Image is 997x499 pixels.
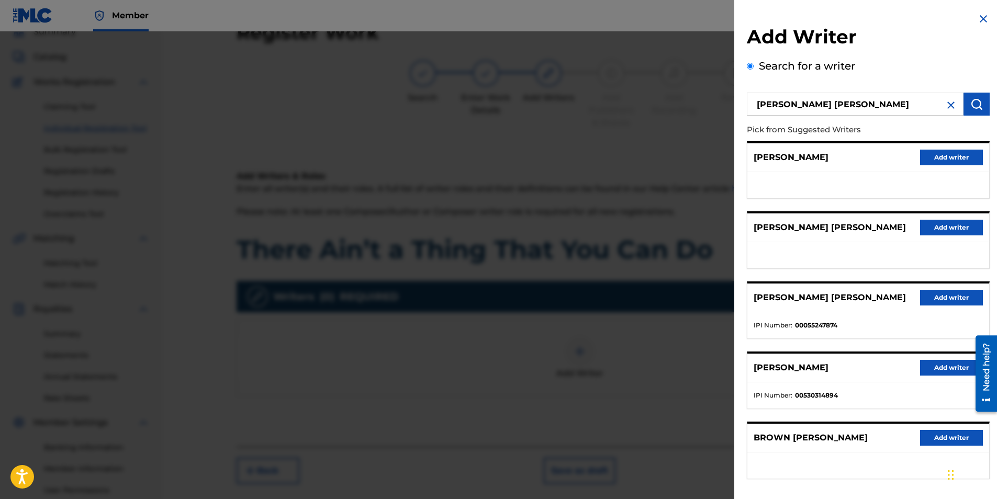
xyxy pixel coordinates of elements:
p: [PERSON_NAME] [754,361,828,374]
input: Search writer's name or IPI Number [747,93,964,116]
p: BROWN [PERSON_NAME] [754,432,868,444]
p: [PERSON_NAME] [PERSON_NAME] [754,221,906,234]
p: [PERSON_NAME] [PERSON_NAME] [754,291,906,304]
iframe: Resource Center [968,332,997,416]
div: Drag [948,459,954,491]
p: Pick from Suggested Writers [747,119,930,141]
label: Search for a writer [759,60,855,72]
button: Add writer [920,290,983,305]
span: IPI Number : [754,391,792,400]
span: Member [112,9,149,21]
img: Top Rightsholder [93,9,106,22]
strong: 00530314894 [795,391,838,400]
strong: 00055247874 [795,321,837,330]
img: close [945,99,957,111]
img: Search Works [970,98,983,110]
p: [PERSON_NAME] [754,151,828,164]
button: Add writer [920,220,983,235]
iframe: Chat Widget [945,449,997,499]
img: MLC Logo [13,8,53,23]
button: Add writer [920,360,983,376]
button: Add writer [920,430,983,446]
button: Add writer [920,150,983,165]
span: IPI Number : [754,321,792,330]
h2: Add Writer [747,25,990,52]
